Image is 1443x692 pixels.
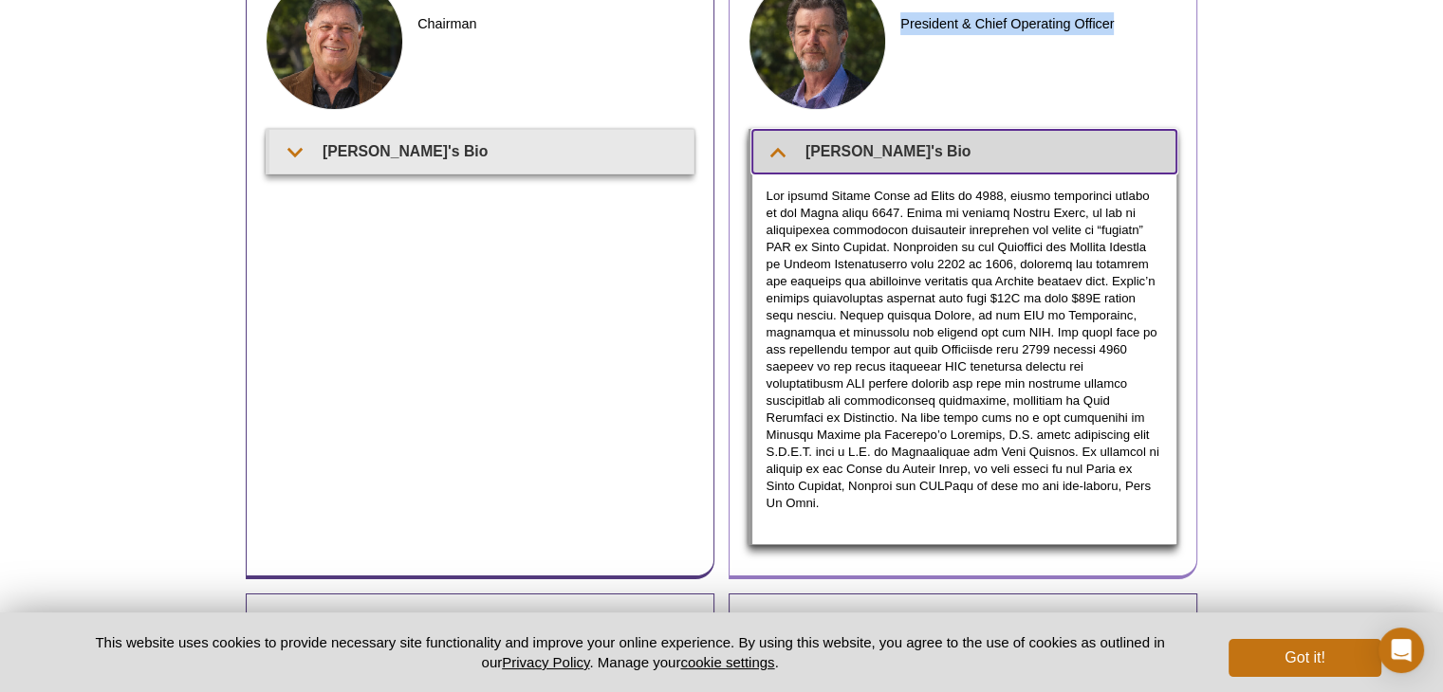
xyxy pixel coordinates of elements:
[1378,628,1424,673] div: Open Intercom Messenger
[1229,639,1380,677] button: Got it!
[900,12,1176,35] h3: President & Chief Operating Officer
[752,130,1176,173] summary: [PERSON_NAME]'s Bio
[502,654,589,670] a: Privacy Policy
[269,130,694,173] summary: [PERSON_NAME]'s Bio
[417,12,694,35] h3: Chairman
[680,654,774,670] button: cookie settings
[767,188,1162,512] p: Lor ipsumd Sitame Conse ad Elits do 4988, eiusmo temporinci utlabo et dol Magna aliqu 6647. Enima...
[63,632,1198,672] p: This website uses cookies to provide necessary site functionality and improve your online experie...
